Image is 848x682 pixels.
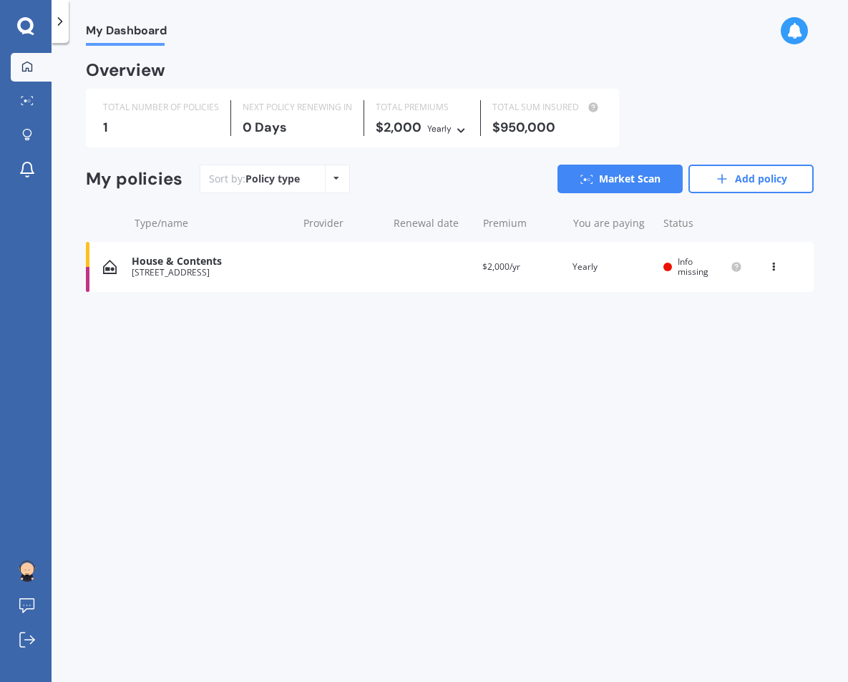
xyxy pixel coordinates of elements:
[243,120,352,135] div: 0 Days
[663,216,742,230] div: Status
[86,169,182,190] div: My policies
[482,260,520,273] span: $2,000/yr
[103,120,219,135] div: 1
[209,172,300,186] div: Sort by:
[427,122,452,136] div: Yearly
[16,560,38,582] img: ACg8ocJcc5-A3Aok-NCK6OczjLolmffJM1josRkY4h2RaE6PDXp6cS4=s96-c
[394,216,472,230] div: Renewal date
[132,268,290,278] div: [STREET_ADDRESS]
[86,63,165,77] div: Overview
[245,172,300,186] div: Policy type
[573,216,652,230] div: You are paying
[678,255,708,278] span: Info missing
[376,120,469,136] div: $2,000
[376,100,469,115] div: TOTAL PREMIUMS
[243,100,352,115] div: NEXT POLICY RENEWING IN
[492,100,602,115] div: TOTAL SUM INSURED
[86,24,167,43] span: My Dashboard
[103,260,117,274] img: House & Contents
[483,216,562,230] div: Premium
[557,165,683,193] a: Market Scan
[492,120,602,135] div: $950,000
[572,260,651,274] div: Yearly
[135,216,292,230] div: Type/name
[132,255,290,268] div: House & Contents
[103,100,219,115] div: TOTAL NUMBER OF POLICIES
[303,216,382,230] div: Provider
[688,165,814,193] a: Add policy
